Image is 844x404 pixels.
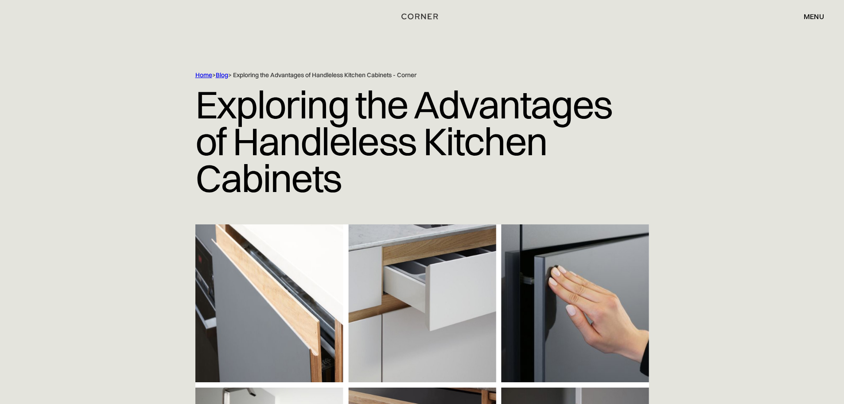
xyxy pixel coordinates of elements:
div: > > Exploring the Advantages of Handleless Kitchen Cabinets - Corner [195,71,612,79]
h1: Exploring the Advantages of Handleless Kitchen Cabinets [195,79,649,203]
a: Blog [216,71,228,79]
div: menu [804,13,824,20]
a: Home [195,71,212,79]
div: menu [795,9,824,24]
a: home [392,11,452,22]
